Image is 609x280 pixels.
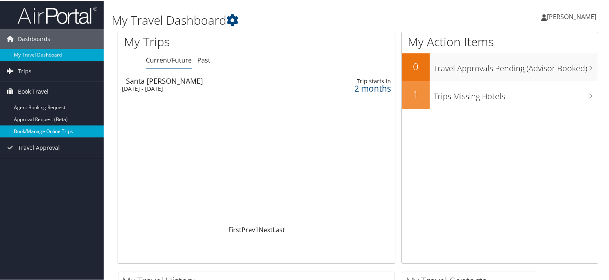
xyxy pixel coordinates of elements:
h1: My Action Items [402,33,598,49]
span: [PERSON_NAME] [547,12,596,20]
h3: Trips Missing Hotels [434,86,598,101]
a: Prev [242,225,255,233]
h1: My Travel Dashboard [112,11,440,28]
a: 1Trips Missing Hotels [402,80,598,108]
a: 1 [255,225,259,233]
span: Dashboards [18,28,50,48]
h1: My Trips [124,33,274,49]
h3: Travel Approvals Pending (Advisor Booked) [434,58,598,73]
a: 0Travel Approvals Pending (Advisor Booked) [402,53,598,80]
a: Current/Future [146,55,192,64]
a: Past [197,55,210,64]
div: [DATE] - [DATE] [122,84,293,92]
img: airportal-logo.png [18,5,97,24]
div: 2 months [324,84,391,91]
a: First [228,225,242,233]
span: Travel Approval [18,137,60,157]
div: Trip starts in [324,77,391,84]
a: Next [259,225,273,233]
span: Trips [18,61,31,80]
h2: 0 [402,59,430,72]
span: Book Travel [18,81,49,101]
a: [PERSON_NAME] [541,4,604,28]
div: Santa [PERSON_NAME] [126,76,297,84]
h2: 1 [402,87,430,100]
a: Last [273,225,285,233]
